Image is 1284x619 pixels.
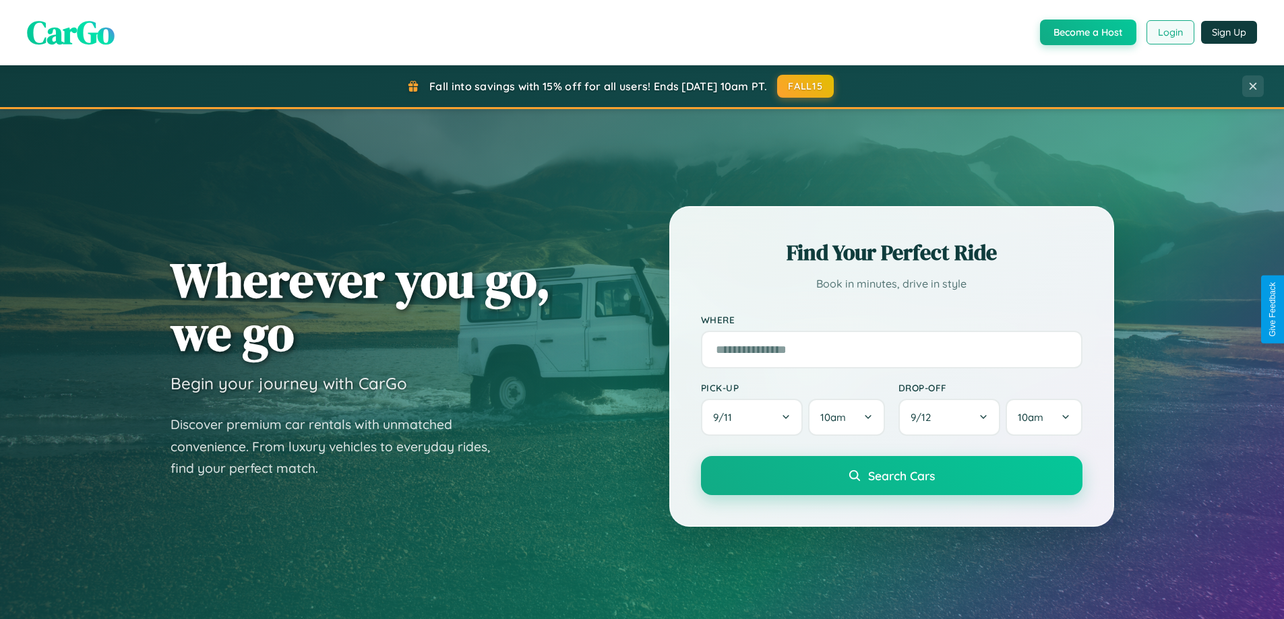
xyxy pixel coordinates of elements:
[701,238,1082,267] h2: Find Your Perfect Ride
[911,411,938,424] span: 9 / 12
[701,399,803,436] button: 9/11
[1018,411,1043,424] span: 10am
[701,382,885,393] label: Pick-up
[1040,20,1136,45] button: Become a Host
[1006,399,1082,436] button: 10am
[429,79,767,93] span: Fall into savings with 15% off for all users! Ends [DATE] 10am PT.
[701,314,1082,325] label: Where
[171,373,407,393] h3: Begin your journey with CarGo
[820,411,846,424] span: 10am
[777,75,834,98] button: FALL15
[27,10,115,55] span: CarGo
[701,274,1082,294] p: Book in minutes, drive in style
[171,253,551,360] h1: Wherever you go, we go
[1147,20,1194,44] button: Login
[1268,282,1277,337] div: Give Feedback
[171,414,508,480] p: Discover premium car rentals with unmatched convenience. From luxury vehicles to everyday rides, ...
[713,411,739,424] span: 9 / 11
[808,399,884,436] button: 10am
[1201,21,1257,44] button: Sign Up
[701,456,1082,495] button: Search Cars
[898,382,1082,393] label: Drop-off
[898,399,1001,436] button: 9/12
[868,468,935,483] span: Search Cars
